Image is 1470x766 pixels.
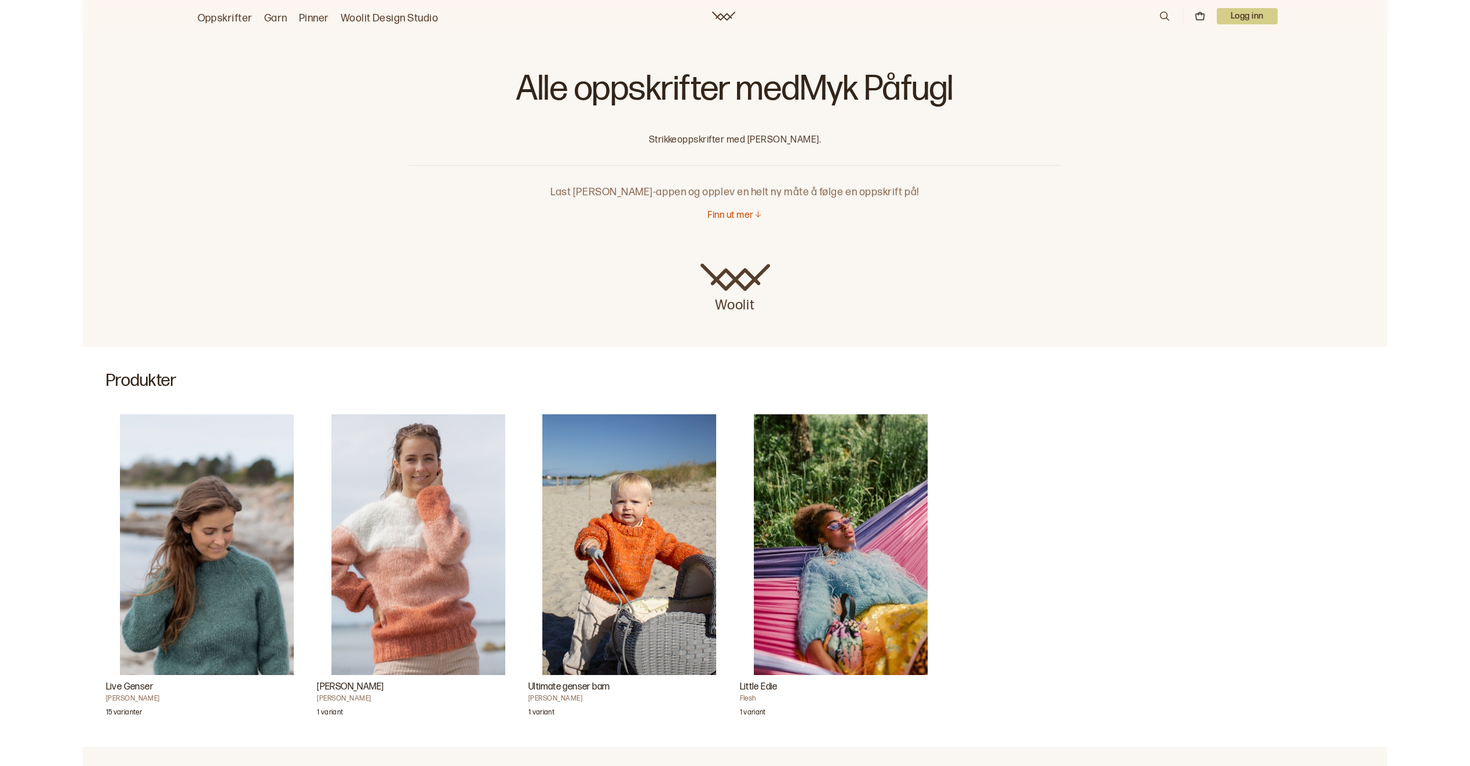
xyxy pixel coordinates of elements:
button: Finn ut mer [707,210,762,222]
a: Live Genser [106,414,308,724]
p: 1 variant [317,708,343,720]
p: 1 variant [528,708,555,720]
h2: Produkter [83,347,1388,391]
p: Strikkeoppskrifter med [PERSON_NAME]. [409,134,1062,147]
a: Oppskrifter [198,10,253,27]
h3: [PERSON_NAME] [317,680,519,694]
h1: Alle oppskrifter med Myk Påfugl [409,70,1062,116]
a: Little Edie [740,414,942,724]
a: Ultimate genser barn [528,414,731,724]
p: Logg inn [1217,8,1278,24]
h4: [PERSON_NAME] [317,694,519,703]
h3: Little Edie [740,680,942,694]
p: Woolit [701,291,770,315]
a: Pinner [299,10,329,27]
h4: Flesh [740,694,942,703]
h3: Live Genser [106,680,308,694]
img: Woolit [701,264,770,291]
img: Iselin HafseldLive Genser [120,414,294,675]
a: Mina genser [317,414,519,724]
a: Woolit [712,12,735,21]
a: Woolit Design Studio [341,10,439,27]
p: Finn ut mer [707,210,753,222]
a: Garn [264,10,287,27]
h4: [PERSON_NAME] [106,694,308,703]
button: User dropdown [1217,8,1278,24]
h4: [PERSON_NAME] [528,694,731,703]
a: Woolit [701,264,770,315]
p: 1 variant [740,708,766,720]
img: Iselin HafseldMina genser [331,414,505,675]
img: Brit Frafjord ØrstavikUltimate genser barn [542,414,716,675]
h3: Ultimate genser barn [528,680,731,694]
p: Last [PERSON_NAME]-appen og opplev en helt ny måte å følge en oppskrift på! [409,166,1062,200]
img: FleshLittle Edie [754,414,928,675]
p: 15 varianter [106,708,142,720]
